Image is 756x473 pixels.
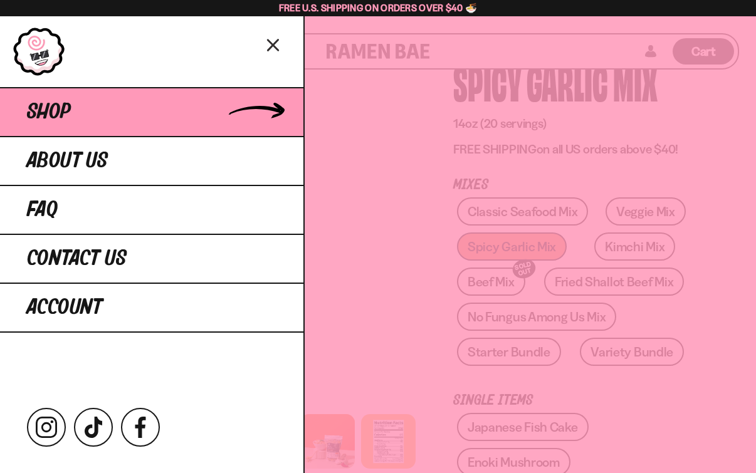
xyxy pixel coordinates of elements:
[263,33,285,55] button: Close menu
[27,199,58,221] span: FAQ
[27,101,71,123] span: Shop
[279,2,478,14] span: Free U.S. Shipping on Orders over $40 🍜
[27,296,102,319] span: Account
[27,247,127,270] span: Contact Us
[27,150,108,172] span: About Us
